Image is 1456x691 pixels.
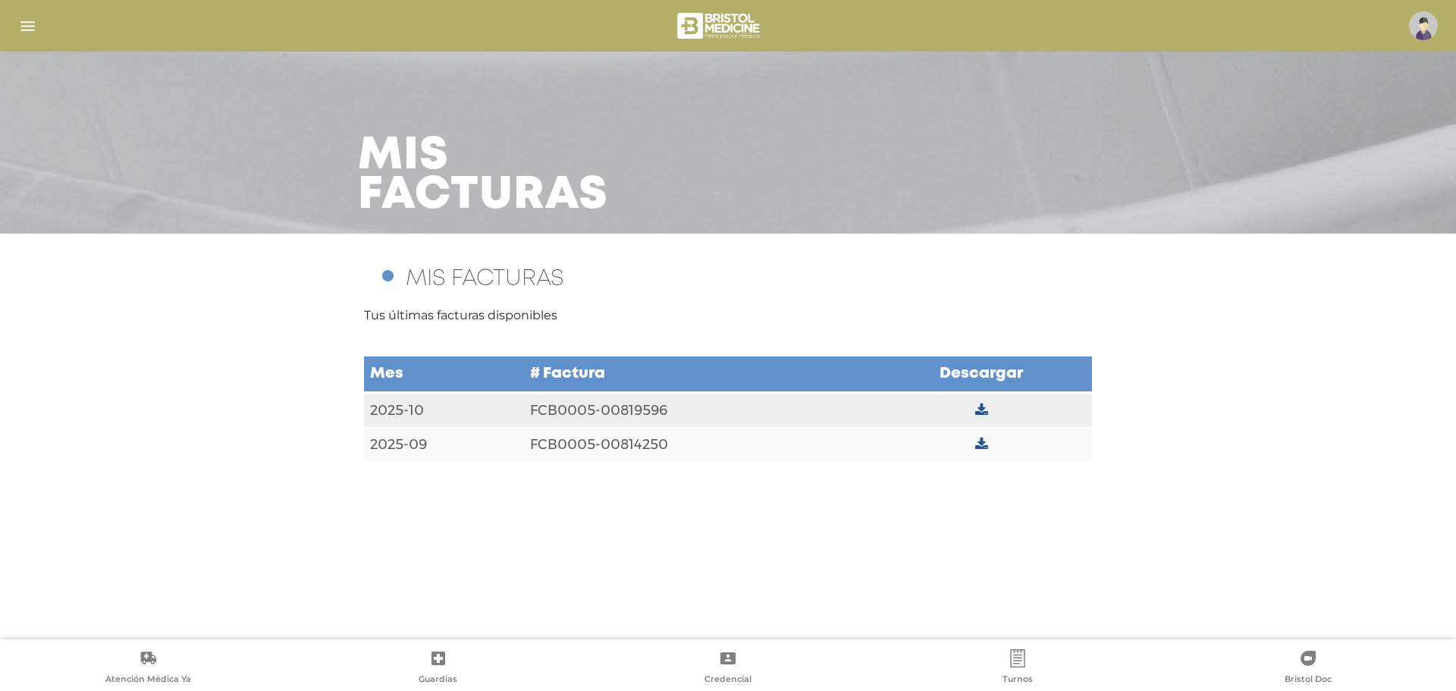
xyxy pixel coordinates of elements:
[1409,11,1438,40] img: profile-placeholder.svg
[406,269,563,289] span: MIS FACTURAS
[1163,649,1453,688] a: Bristol Doc
[364,306,1092,325] p: Tus últimas facturas disponibles
[524,428,871,462] td: FCB0005-00814250
[358,137,608,215] h3: Mis facturas
[364,393,524,428] td: 2025-10
[1003,674,1033,687] span: Turnos
[524,393,871,428] td: FCB0005-00819596
[871,356,1092,393] td: Descargar
[704,674,752,687] span: Credencial
[18,17,37,36] img: Cober_menu-lines-white.svg
[583,649,873,688] a: Credencial
[364,356,524,393] td: Mes
[105,674,191,687] span: Atención Médica Ya
[675,8,765,44] img: bristol-medicine-blanco.png
[873,649,1163,688] a: Turnos
[419,674,457,687] span: Guardias
[364,428,524,462] td: 2025-09
[293,649,582,688] a: Guardias
[3,649,293,688] a: Atención Médica Ya
[1285,674,1332,687] span: Bristol Doc
[524,356,871,393] td: # Factura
